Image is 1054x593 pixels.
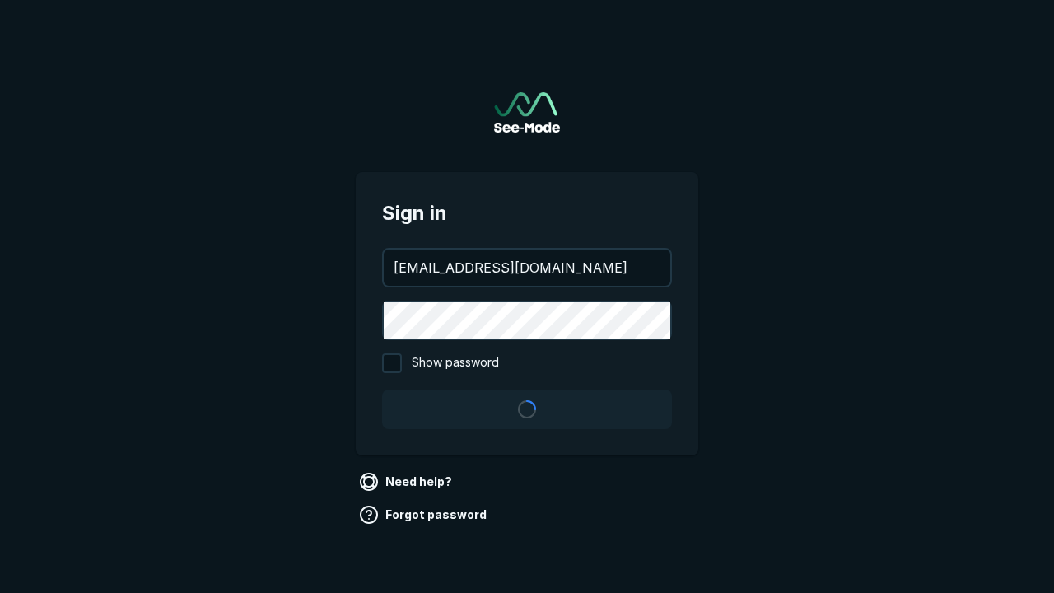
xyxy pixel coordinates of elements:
input: your@email.com [384,250,670,286]
img: See-Mode Logo [494,92,560,133]
a: Need help? [356,469,459,495]
span: Show password [412,353,499,373]
a: Forgot password [356,502,493,528]
span: Sign in [382,198,672,228]
a: Go to sign in [494,92,560,133]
